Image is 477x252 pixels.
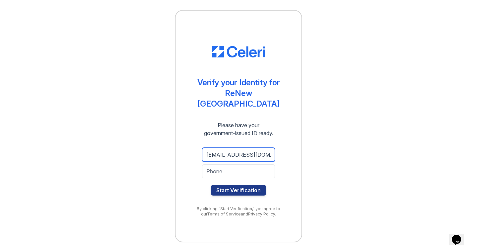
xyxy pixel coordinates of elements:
input: Phone [202,164,275,178]
div: Please have your government-issued ID ready. [192,121,285,137]
input: Email [202,148,275,162]
img: CE_Logo_Blue-a8612792a0a2168367f1c8372b55b34899dd931a85d93a1a3d3e32e68fde9ad4.png [212,46,265,58]
iframe: chat widget [449,225,470,245]
a: Terms of Service [207,211,241,216]
a: Privacy Policy. [248,211,276,216]
button: Start Verification [211,185,266,196]
div: By clicking "Start Verification," you agree to our and [189,206,288,217]
div: Verify your Identity for ReNew [GEOGRAPHIC_DATA] [189,77,288,109]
